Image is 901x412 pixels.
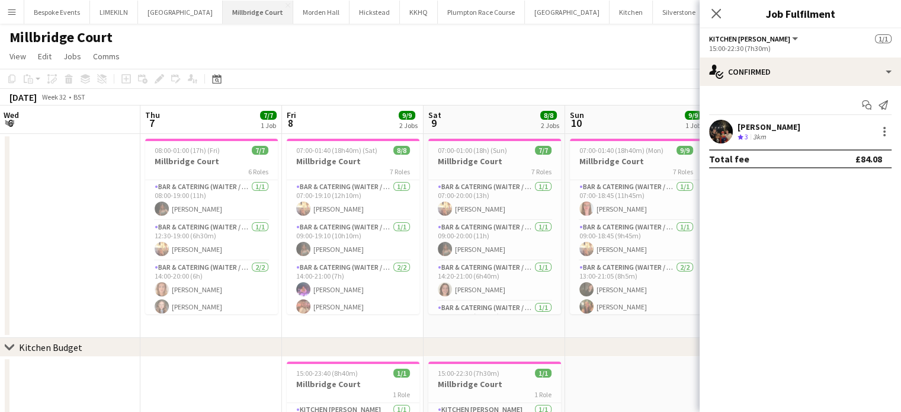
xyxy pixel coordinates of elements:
[428,110,441,120] span: Sat
[24,1,90,24] button: Bespoke Events
[145,156,278,167] h3: Millbridge Court
[535,146,551,155] span: 7/7
[875,34,892,43] span: 1/1
[570,180,703,221] app-card-role: Bar & Catering (Waiter / waitress)1/107:00-18:45 (11h45m)[PERSON_NAME]
[393,390,410,399] span: 1 Role
[745,132,748,141] span: 3
[9,28,113,46] h1: Millbridge Court
[59,49,86,64] a: Jobs
[531,167,551,176] span: 7 Roles
[568,116,584,130] span: 10
[39,92,69,101] span: Week 32
[685,111,701,120] span: 9/9
[296,146,377,155] span: 07:00-01:40 (18h40m) (Sat)
[400,1,438,24] button: KKHQ
[653,1,706,24] button: Silverstone
[428,139,561,314] app-job-card: 07:00-01:00 (18h) (Sun)7/7Millbridge Court7 RolesBar & Catering (Waiter / waitress)1/107:00-20:00...
[428,301,561,341] app-card-role: Bar & Catering (Waiter / waitress)1/114:20-23:00 (8h40m)
[390,167,410,176] span: 7 Roles
[393,146,410,155] span: 8/8
[700,6,901,21] h3: Job Fulfilment
[19,341,82,353] div: Kitchen Budget
[428,180,561,221] app-card-role: Bar & Catering (Waiter / waitress)1/107:00-20:00 (13h)[PERSON_NAME]
[525,1,610,24] button: [GEOGRAPHIC_DATA]
[5,49,31,64] a: View
[399,111,415,120] span: 9/9
[700,58,901,86] div: Confirmed
[287,221,419,261] app-card-role: Bar & Catering (Waiter / waitress)1/109:00-19:10 (10h10m)[PERSON_NAME]
[88,49,124,64] a: Comms
[535,369,551,378] span: 1/1
[540,111,557,120] span: 8/8
[570,221,703,261] app-card-role: Bar & Catering (Waiter / waitress)1/109:00-18:45 (9h45m)[PERSON_NAME]
[438,1,525,24] button: Plumpton Race Course
[33,49,56,64] a: Edit
[570,156,703,167] h3: Millbridge Court
[350,1,400,24] button: Hickstead
[541,121,559,130] div: 2 Jobs
[9,91,37,103] div: [DATE]
[287,110,296,120] span: Fri
[287,379,419,389] h3: Millbridge Court
[223,1,293,24] button: Millbridge Court
[676,146,693,155] span: 9/9
[63,51,81,62] span: Jobs
[145,221,278,261] app-card-role: Bar & Catering (Waiter / waitress)1/112:30-19:00 (6h30m)[PERSON_NAME]
[709,34,790,43] span: Kitchen Porter
[709,44,892,53] div: 15:00-22:30 (7h30m)
[438,146,507,155] span: 07:00-01:00 (18h) (Sun)
[399,121,418,130] div: 2 Jobs
[155,146,220,155] span: 08:00-01:00 (17h) (Fri)
[252,146,268,155] span: 7/7
[855,153,882,165] div: £84.08
[428,221,561,261] app-card-role: Bar & Catering (Waiter / waitress)1/109:00-20:00 (11h)[PERSON_NAME]
[145,261,278,318] app-card-role: Bar & Catering (Waiter / waitress)2/214:00-20:00 (6h)[PERSON_NAME][PERSON_NAME]
[9,51,26,62] span: View
[673,167,693,176] span: 7 Roles
[145,110,160,120] span: Thu
[428,261,561,301] app-card-role: Bar & Catering (Waiter / waitress)1/114:20-21:00 (6h40m)[PERSON_NAME]
[38,51,52,62] span: Edit
[145,180,278,221] app-card-role: Bar & Catering (Waiter / waitress)1/108:00-19:00 (11h)[PERSON_NAME]
[427,116,441,130] span: 9
[287,180,419,221] app-card-role: Bar & Catering (Waiter / waitress)1/107:00-19:10 (12h10m)[PERSON_NAME]
[2,116,19,130] span: 6
[285,116,296,130] span: 8
[293,1,350,24] button: Morden Hall
[4,110,19,120] span: Wed
[428,379,561,389] h3: Millbridge Court
[73,92,85,101] div: BST
[287,156,419,167] h3: Millbridge Court
[709,153,749,165] div: Total fee
[393,369,410,378] span: 1/1
[438,369,499,378] span: 15:00-22:30 (7h30m)
[579,146,663,155] span: 07:00-01:40 (18h40m) (Mon)
[145,139,278,314] app-job-card: 08:00-01:00 (17h) (Fri)7/7Millbridge Court6 RolesBar & Catering (Waiter / waitress)1/108:00-19:00...
[138,1,223,24] button: [GEOGRAPHIC_DATA]
[685,121,701,130] div: 1 Job
[261,121,276,130] div: 1 Job
[738,122,800,132] div: [PERSON_NAME]
[248,167,268,176] span: 6 Roles
[570,261,703,318] app-card-role: Bar & Catering (Waiter / waitress)2/213:00-21:05 (8h5m)[PERSON_NAME][PERSON_NAME]
[296,369,358,378] span: 15:00-23:40 (8h40m)
[428,156,561,167] h3: Millbridge Court
[570,110,584,120] span: Sun
[90,1,138,24] button: LIMEKILN
[93,51,120,62] span: Comms
[143,116,160,130] span: 7
[709,34,800,43] button: Kitchen [PERSON_NAME]
[260,111,277,120] span: 7/7
[287,261,419,318] app-card-role: Bar & Catering (Waiter / waitress)2/214:00-21:00 (7h)[PERSON_NAME][PERSON_NAME]
[534,390,551,399] span: 1 Role
[610,1,653,24] button: Kitchen
[287,139,419,314] app-job-card: 07:00-01:40 (18h40m) (Sat)8/8Millbridge Court7 RolesBar & Catering (Waiter / waitress)1/107:00-19...
[751,132,768,142] div: 3km
[570,139,703,314] app-job-card: 07:00-01:40 (18h40m) (Mon)9/9Millbridge Court7 RolesBar & Catering (Waiter / waitress)1/107:00-18...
